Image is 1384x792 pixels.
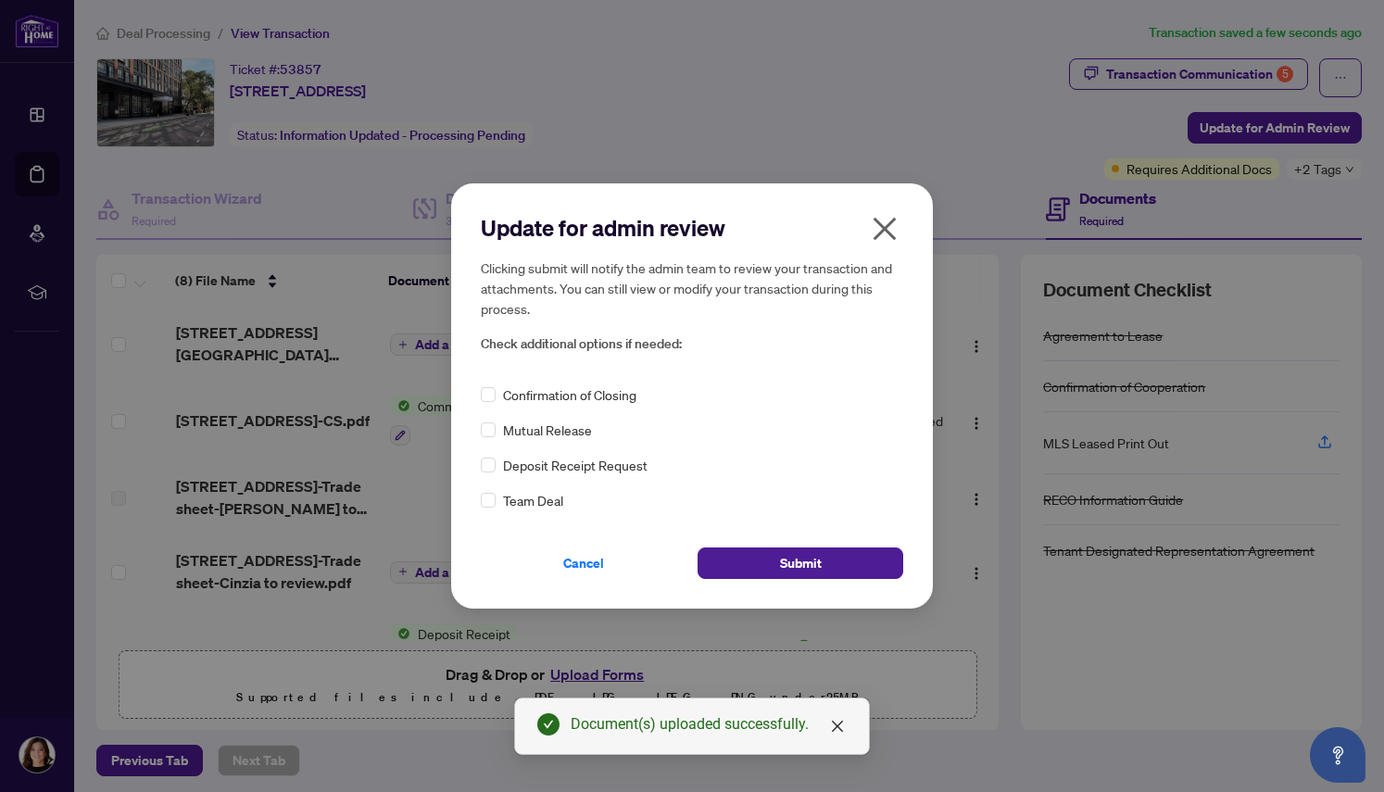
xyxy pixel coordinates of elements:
a: Close [827,716,848,736]
span: close [830,719,845,734]
div: Document(s) uploaded successfully. [571,713,847,735]
h5: Clicking submit will notify the admin team to review your transaction and attachments. You can st... [481,258,903,319]
span: check-circle [537,713,560,735]
span: Team Deal [503,490,563,510]
span: Check additional options if needed: [481,333,903,355]
button: Cancel [481,547,686,579]
span: Deposit Receipt Request [503,455,648,475]
button: Submit [698,547,903,579]
span: Confirmation of Closing [503,384,636,405]
button: Open asap [1310,727,1365,783]
span: Cancel [563,548,604,578]
span: close [870,214,900,244]
h2: Update for admin review [481,213,903,243]
span: Submit [780,548,822,578]
span: Mutual Release [503,420,592,440]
